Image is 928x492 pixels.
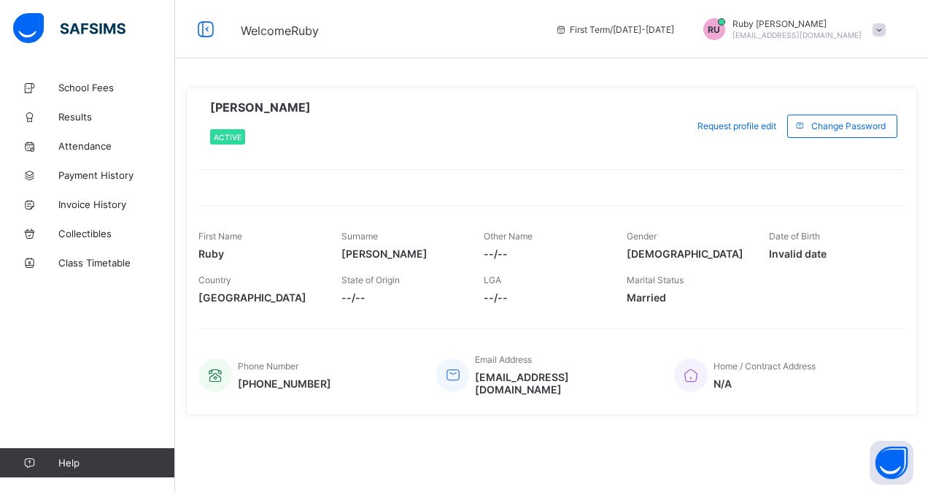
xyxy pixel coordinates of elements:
span: Gender [627,231,657,242]
span: Ruby [PERSON_NAME] [732,18,862,29]
div: RubyEdwin [689,18,893,40]
span: Country [198,274,231,285]
span: --/-- [341,291,463,304]
span: School Fees [58,82,175,93]
span: Results [58,111,175,123]
span: First Name [198,231,242,242]
span: Change Password [811,120,886,131]
span: Date of Birth [769,231,820,242]
span: LGA [484,274,501,285]
span: [EMAIL_ADDRESS][DOMAIN_NAME] [732,31,862,39]
span: RU [708,24,720,35]
span: [EMAIL_ADDRESS][DOMAIN_NAME] [475,371,652,396]
span: Welcome Ruby [241,23,319,38]
span: Other Name [484,231,533,242]
span: Collectibles [58,228,175,239]
span: Help [58,457,174,469]
span: Payment History [58,169,175,181]
span: --/-- [484,291,605,304]
span: State of Origin [341,274,400,285]
span: Phone Number [238,361,298,372]
span: [PERSON_NAME] [341,247,463,260]
span: session/term information [555,24,674,35]
span: Ruby [198,247,320,260]
span: Attendance [58,140,175,152]
span: Active [214,133,241,142]
span: Married [627,291,748,304]
span: [PHONE_NUMBER] [238,377,331,390]
span: Home / Contract Address [714,361,816,372]
span: N/A [714,377,816,390]
span: Marital Status [627,274,684,285]
span: Request profile edit [697,120,776,131]
span: Class Timetable [58,257,175,269]
button: Open asap [870,441,913,485]
span: [GEOGRAPHIC_DATA] [198,291,320,304]
span: [DEMOGRAPHIC_DATA] [627,247,748,260]
span: Invalid date [769,247,890,260]
span: Email Address [475,354,532,365]
span: Surname [341,231,378,242]
span: [PERSON_NAME] [210,100,311,115]
span: Invoice History [58,199,175,210]
span: --/-- [484,247,605,260]
img: safsims [13,13,125,44]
